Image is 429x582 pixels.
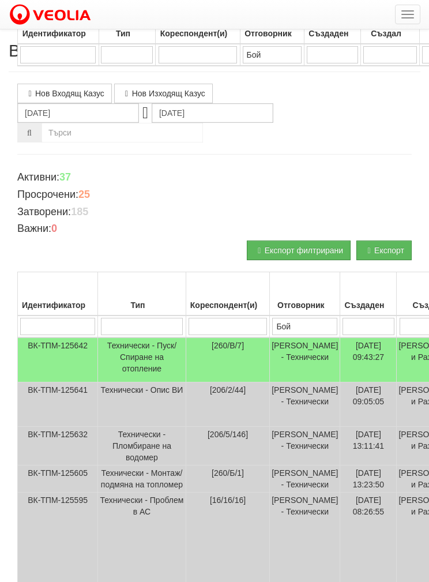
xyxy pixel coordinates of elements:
[51,223,57,234] b: 0
[247,241,351,260] button: Експорт филтрирани
[9,41,420,60] h2: Всички Казуси
[208,430,248,439] span: [206/5/146]
[9,3,96,27] img: VeoliaLogo.png
[18,272,98,316] th: Идентификатор: No sort applied, activate to apply an ascending sort
[270,272,340,316] th: Отговорник: No sort applied, activate to apply an ascending sort
[114,84,213,103] a: Нов Изходящ Казус
[272,297,338,313] div: Отговорник
[270,382,340,427] td: [PERSON_NAME] - Технически
[157,25,238,42] div: Кореспондент(и)
[18,427,98,465] td: ВК-ТПМ-125632
[100,297,184,313] div: Тип
[59,171,71,183] b: 37
[186,272,269,316] th: Кореспондент(и): No sort applied, activate to apply an ascending sort
[242,25,303,42] div: Отговорник
[340,382,397,427] td: [DATE] 09:05:05
[363,25,417,42] div: Създал
[188,297,268,313] div: Кореспондент(и)
[340,272,397,316] th: Създаден: No sort applied, activate to apply an ascending sort
[356,241,412,260] button: Експорт
[270,427,340,465] td: [PERSON_NAME] - Технически
[98,465,186,493] td: Технически - Монтаж/подмяна на топломер
[342,297,394,313] div: Създаден
[306,25,359,42] div: Създаден
[18,382,98,427] td: ВК-ТПМ-125641
[17,84,112,103] a: Нов Входящ Казус
[340,337,397,382] td: [DATE] 09:43:27
[71,206,88,217] b: 185
[98,427,186,465] td: Технически - Пломбиране на водомер
[42,123,203,142] input: Търсене по Идентификатор, Бл/Вх/Ап, Тип, Описание, Моб. Номер, Имейл, Файл, Коментар,
[340,465,397,493] td: [DATE] 13:23:50
[17,172,412,183] h4: Активни:
[210,495,246,505] span: [16/16/16]
[20,297,96,313] div: Идентификатор
[212,341,244,350] span: [260/В/7]
[98,337,186,382] td: Технически - Пуск/Спиране на отопление
[210,385,246,395] span: [206/2/44]
[17,189,412,201] h4: Просрочени:
[18,465,98,493] td: ВК-ТПМ-125605
[98,382,186,427] td: Технически - Опис ВИ
[18,337,98,382] td: ВК-ТПМ-125642
[20,25,97,42] div: Идентификатор
[17,223,412,235] h4: Важни:
[270,337,340,382] td: [PERSON_NAME] - Технически
[270,465,340,493] td: [PERSON_NAME] - Технически
[340,427,397,465] td: [DATE] 13:11:41
[17,206,412,218] h4: Затворени:
[78,189,90,200] b: 25
[98,272,186,316] th: Тип: No sort applied, activate to apply an ascending sort
[101,25,154,42] div: Тип
[212,468,244,478] span: [260/Б/1]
